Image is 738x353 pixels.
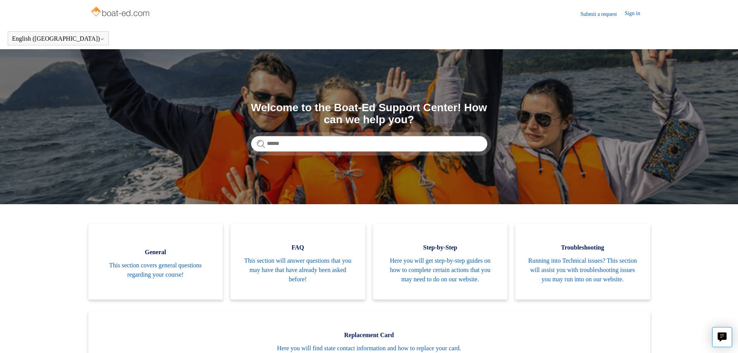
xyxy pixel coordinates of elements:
[251,136,487,152] input: Search
[242,243,354,252] span: FAQ
[385,243,496,252] span: Step-by-Step
[88,224,223,300] a: General This section covers general questions regarding your course!
[515,224,650,300] a: Troubleshooting Running into Technical issues? This section will assist you with troubleshooting ...
[251,102,487,126] h1: Welcome to the Boat-Ed Support Center! How can we help you?
[527,256,638,284] span: Running into Technical issues? This section will assist you with troubleshooting issues you may r...
[242,256,354,284] span: This section will answer questions that you may have that have already been asked before!
[231,224,365,300] a: FAQ This section will answer questions that you may have that have already been asked before!
[90,5,152,20] img: Boat-Ed Help Center home page
[624,9,648,19] a: Sign in
[100,331,638,340] span: Replacement Card
[100,261,212,279] span: This section covers general questions regarding your course!
[527,243,638,252] span: Troubleshooting
[580,10,624,18] a: Submit a request
[373,224,508,300] a: Step-by-Step Here you will get step-by-step guides on how to complete certain actions that you ma...
[12,35,105,42] button: English ([GEOGRAPHIC_DATA])
[712,327,732,347] button: Live chat
[385,256,496,284] span: Here you will get step-by-step guides on how to complete certain actions that you may need to do ...
[100,248,212,257] span: General
[100,344,638,353] span: Here you will find state contact information and how to replace your card.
